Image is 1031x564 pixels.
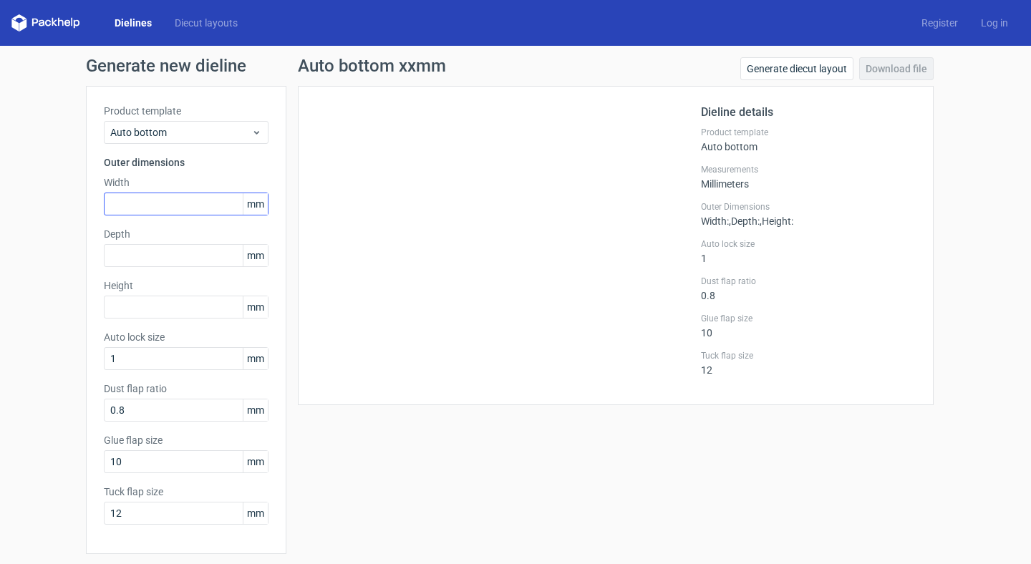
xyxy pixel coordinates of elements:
label: Dust flap ratio [701,276,916,287]
h3: Outer dimensions [104,155,268,170]
div: 10 [701,313,916,339]
label: Width [104,175,268,190]
span: mm [243,502,268,524]
span: mm [243,296,268,318]
label: Dust flap ratio [104,381,268,396]
a: Dielines [103,16,163,30]
label: Outer Dimensions [701,201,916,213]
div: Auto bottom [701,127,916,152]
label: Measurements [701,164,916,175]
h1: Auto bottom xxmm [298,57,446,74]
div: 0.8 [701,276,916,301]
label: Glue flap size [701,313,916,324]
span: mm [243,399,268,421]
span: Width : [701,215,729,227]
a: Generate diecut layout [740,57,853,80]
a: Register [910,16,969,30]
div: 1 [701,238,916,264]
span: , Height : [760,215,793,227]
span: mm [243,348,268,369]
div: Millimeters [701,164,916,190]
h2: Dieline details [701,104,916,121]
label: Auto lock size [104,330,268,344]
label: Depth [104,227,268,241]
label: Tuck flap size [104,485,268,499]
h1: Generate new dieline [86,57,945,74]
span: mm [243,245,268,266]
span: mm [243,451,268,472]
span: Auto bottom [110,125,251,140]
span: mm [243,193,268,215]
div: 12 [701,350,916,376]
label: Height [104,278,268,293]
label: Product template [701,127,916,138]
span: , Depth : [729,215,760,227]
label: Glue flap size [104,433,268,447]
label: Auto lock size [701,238,916,250]
a: Log in [969,16,1020,30]
label: Product template [104,104,268,118]
a: Diecut layouts [163,16,249,30]
label: Tuck flap size [701,350,916,361]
